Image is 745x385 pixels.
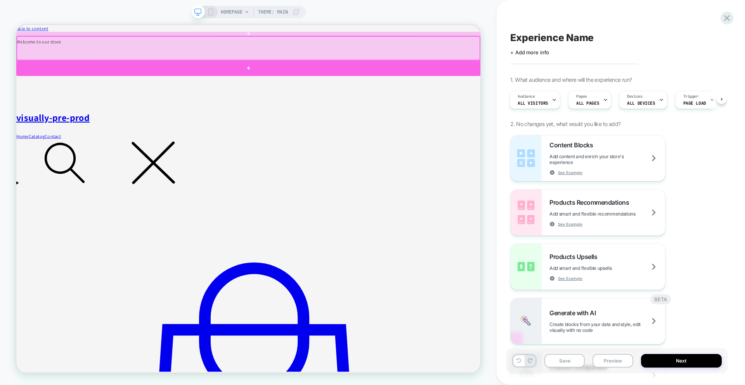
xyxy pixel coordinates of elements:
[258,6,288,18] span: Theme: MAIN
[510,49,549,55] span: + Add more info
[683,100,706,106] span: Page Load
[558,276,582,281] span: See Example
[627,100,655,106] span: ALL DEVICES
[549,253,601,261] span: Products Upsells
[683,94,698,99] span: Trigger
[518,100,548,106] span: All Visitors
[549,141,597,149] span: Content Blocks
[650,294,671,304] div: BETA
[549,265,631,271] span: Add smart and flexible upsells
[544,354,585,368] button: Save
[510,76,632,83] span: 1. What audience and where will the experience run?
[549,154,665,165] span: Add content and enrich your store's experience
[221,6,243,18] span: HOMEPAGE
[549,199,633,206] span: Products Recommendations
[558,170,582,175] span: See Example
[549,211,655,217] span: Add smart and flexible recommendations
[593,354,633,368] button: Preview
[510,121,620,127] span: 2. No changes yet, what would you like to add?
[641,354,722,368] button: Next
[16,145,38,153] a: Catalog
[510,32,594,43] span: Experience Name
[38,145,60,153] a: Contact
[518,94,535,99] span: Audience
[549,309,599,317] span: Generate with AI
[576,94,587,99] span: Pages
[558,221,582,227] span: See Example
[576,100,599,106] span: ALL PAGES
[549,321,665,333] span: Create blocks from your data and style, edit visually with no code
[627,94,642,99] span: Devices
